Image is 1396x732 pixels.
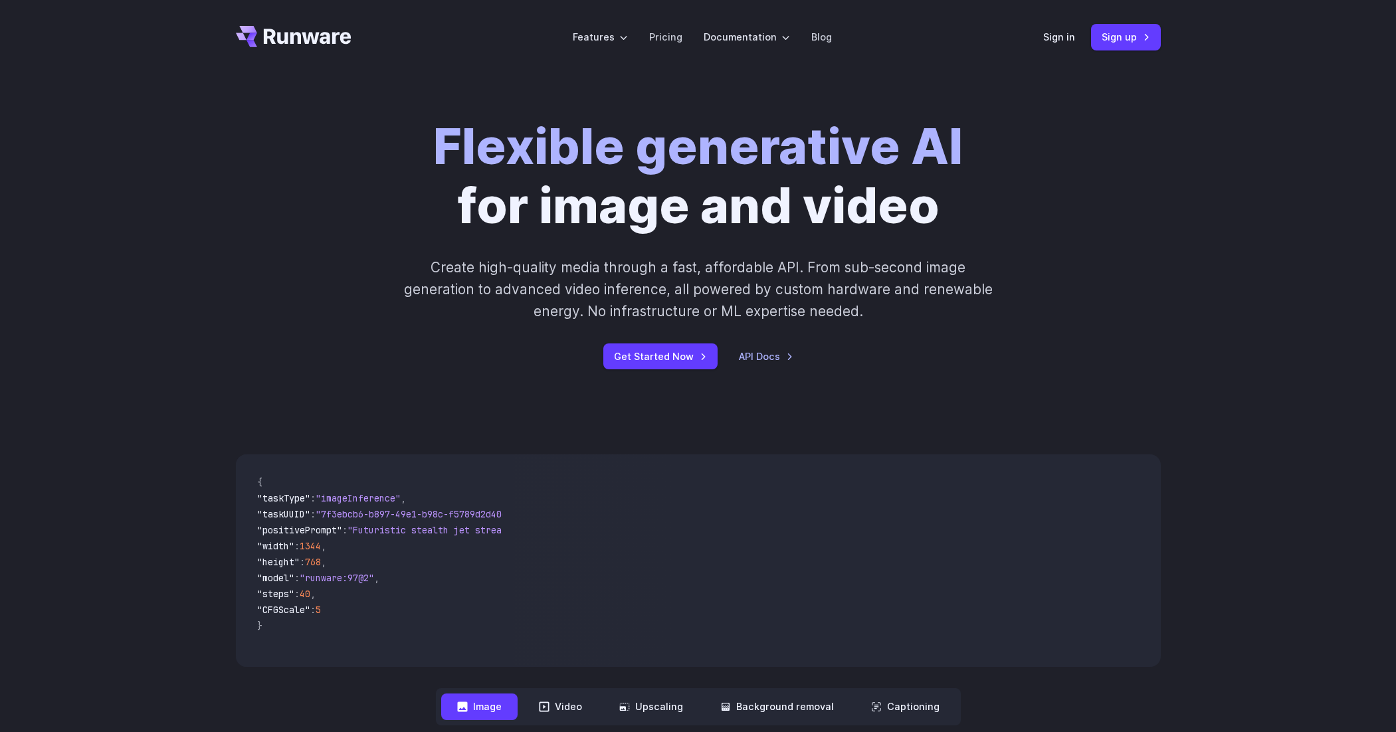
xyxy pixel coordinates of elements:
span: : [310,508,316,520]
span: 1344 [300,540,321,552]
span: , [321,540,326,552]
span: , [401,492,406,504]
button: Background removal [704,693,850,719]
span: : [342,524,348,536]
span: "7f3ebcb6-b897-49e1-b98c-f5789d2d40d7" [316,508,518,520]
span: "CFGScale" [257,604,310,616]
span: "model" [257,572,294,584]
label: Features [573,29,628,45]
span: : [294,588,300,600]
a: Blog [811,29,832,45]
span: : [294,572,300,584]
strong: Flexible generative AI [433,116,963,176]
span: "height" [257,556,300,568]
a: Sign up [1091,24,1161,50]
span: "runware:97@2" [300,572,374,584]
span: "steps" [257,588,294,600]
span: { [257,476,262,488]
span: "width" [257,540,294,552]
a: Go to / [236,26,351,47]
label: Documentation [704,29,790,45]
button: Video [523,693,598,719]
span: , [310,588,316,600]
button: Image [441,693,518,719]
span: : [310,604,316,616]
span: : [300,556,305,568]
span: : [310,492,316,504]
button: Upscaling [603,693,699,719]
a: Pricing [649,29,682,45]
span: 40 [300,588,310,600]
span: } [257,620,262,632]
span: "Futuristic stealth jet streaking through a neon-lit cityscape with glowing purple exhaust" [348,524,831,536]
span: "imageInference" [316,492,401,504]
a: Sign in [1043,29,1075,45]
span: 768 [305,556,321,568]
span: 5 [316,604,321,616]
span: , [374,572,379,584]
span: "taskType" [257,492,310,504]
span: "taskUUID" [257,508,310,520]
p: Create high-quality media through a fast, affordable API. From sub-second image generation to adv... [402,256,994,323]
button: Captioning [855,693,955,719]
a: Get Started Now [603,343,718,369]
a: API Docs [739,349,793,364]
span: , [321,556,326,568]
h1: for image and video [433,117,963,235]
span: "positivePrompt" [257,524,342,536]
span: : [294,540,300,552]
